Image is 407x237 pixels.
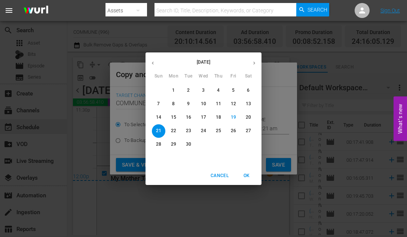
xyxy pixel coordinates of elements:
img: ans4CAIJ8jUAAAAAAAAAAAAAAAAAAAAAAAAgQb4GAAAAAAAAAAAAAAAAAAAAAAAAJMjXAAAAAAAAAAAAAAAAAAAAAAAAgAT5G... [18,2,54,19]
button: 5 [227,84,240,97]
p: 26 [231,128,236,134]
p: 23 [186,128,191,134]
button: 17 [197,111,210,124]
p: 7 [157,101,160,107]
p: 30 [186,141,191,148]
button: OK [235,170,258,182]
button: 4 [212,84,225,97]
button: 23 [182,124,195,138]
span: OK [238,172,255,180]
button: 27 [242,124,255,138]
button: 20 [242,111,255,124]
p: 3 [202,87,205,94]
button: 3 [197,84,210,97]
p: [DATE] [160,59,247,66]
p: 29 [171,141,176,148]
p: 14 [156,114,161,121]
span: Cancel [211,172,229,180]
button: 8 [167,97,180,111]
span: Sun [152,73,165,80]
button: 12 [227,97,240,111]
p: 24 [201,128,206,134]
button: 29 [167,138,180,151]
button: 21 [152,124,165,138]
p: 5 [232,87,235,94]
p: 8 [172,101,175,107]
button: 25 [212,124,225,138]
p: 17 [201,114,206,121]
a: Sign Out [380,7,400,13]
button: 7 [152,97,165,111]
button: 2 [182,84,195,97]
span: Mon [167,73,180,80]
button: 18 [212,111,225,124]
span: Sat [242,73,255,80]
span: Thu [212,73,225,80]
p: 11 [216,101,221,107]
button: Open Feedback Widget [394,96,407,141]
button: Cancel [208,170,232,182]
span: Tue [182,73,195,80]
p: 27 [246,128,251,134]
button: 10 [197,97,210,111]
span: Search [307,3,327,16]
button: 30 [182,138,195,151]
button: 1 [167,84,180,97]
p: 4 [217,87,220,94]
button: 13 [242,97,255,111]
button: 19 [227,111,240,124]
button: 11 [212,97,225,111]
button: 22 [167,124,180,138]
button: 26 [227,124,240,138]
button: 16 [182,111,195,124]
p: 25 [216,128,221,134]
p: 1 [172,87,175,94]
button: 24 [197,124,210,138]
button: 15 [167,111,180,124]
span: Wed [197,73,210,80]
p: 15 [171,114,176,121]
button: 9 [182,97,195,111]
p: 2 [187,87,190,94]
p: 28 [156,141,161,148]
p: 18 [216,114,221,121]
p: 12 [231,101,236,107]
p: 6 [247,87,250,94]
p: 20 [246,114,251,121]
button: 14 [152,111,165,124]
p: 16 [186,114,191,121]
button: 6 [242,84,255,97]
p: 10 [201,101,206,107]
p: 19 [231,114,236,121]
p: 21 [156,128,161,134]
p: 9 [187,101,190,107]
p: 22 [171,128,176,134]
span: Fri [227,73,240,80]
button: 28 [152,138,165,151]
p: 13 [246,101,251,107]
span: menu [4,6,13,15]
